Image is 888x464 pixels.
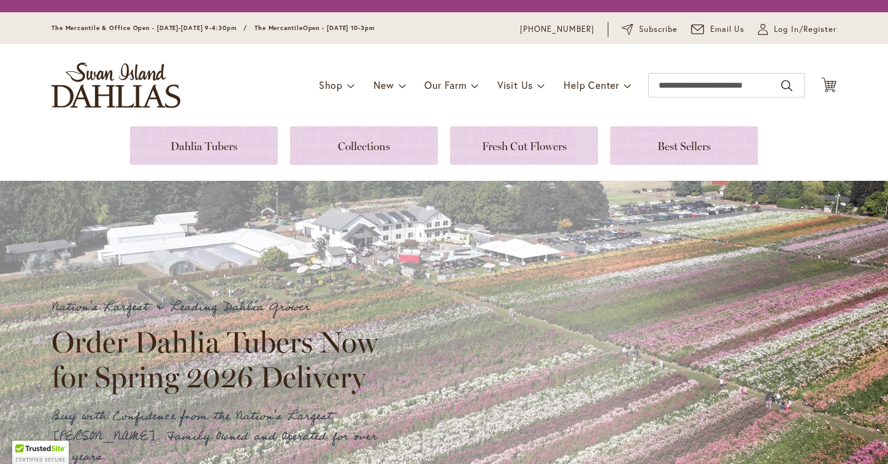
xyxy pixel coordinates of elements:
[52,297,389,318] p: Nation's Largest & Leading Dahlia Grower
[497,78,533,91] span: Visit Us
[691,23,745,36] a: Email Us
[774,23,836,36] span: Log In/Register
[622,23,678,36] a: Subscribe
[710,23,745,36] span: Email Us
[52,325,389,394] h2: Order Dahlia Tubers Now for Spring 2026 Delivery
[758,23,836,36] a: Log In/Register
[564,78,619,91] span: Help Center
[639,23,678,36] span: Subscribe
[303,24,375,32] span: Open - [DATE] 10-3pm
[52,63,180,108] a: store logo
[373,78,394,91] span: New
[781,76,792,96] button: Search
[319,78,343,91] span: Shop
[52,24,303,32] span: The Mercantile & Office Open - [DATE]-[DATE] 9-4:30pm / The Mercantile
[520,23,594,36] a: [PHONE_NUMBER]
[424,78,466,91] span: Our Farm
